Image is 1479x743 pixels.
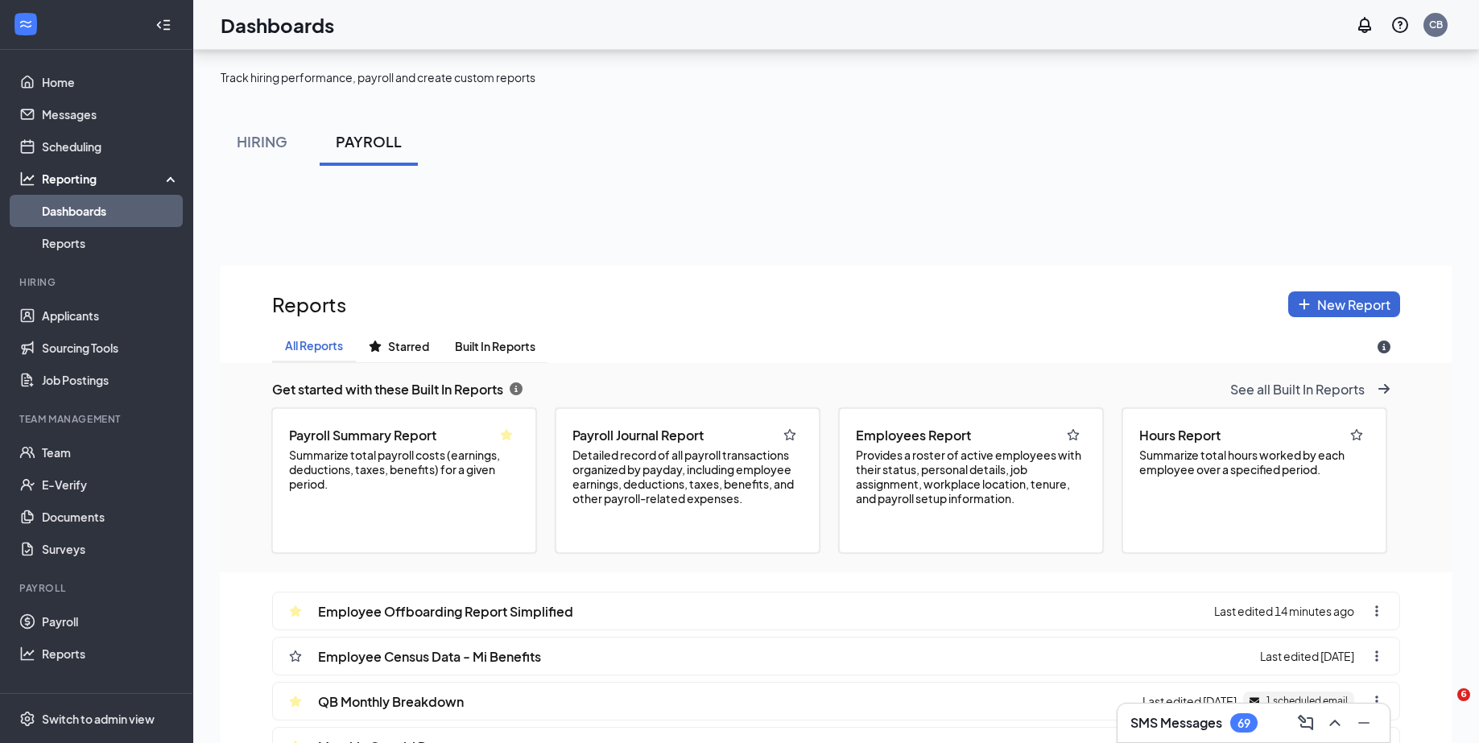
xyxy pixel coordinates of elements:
a: Home [42,66,180,98]
h1: Dashboards [221,11,334,39]
span: All Reports [285,339,343,353]
a: Sourcing Tools [42,332,180,364]
button: plus icon [1288,291,1400,317]
div: 69 [1237,716,1250,730]
span: Provides a roster of active employees with their status, personal details, job assignment, workpl... [856,448,1086,506]
button: circle-info icon [1368,334,1400,360]
a: Job Postings [42,364,180,396]
div: Team Management [19,412,176,426]
span: Summarize total hours worked by each employee over a specified period. [1139,448,1370,477]
svg: QuestionInfo [1390,15,1410,35]
button: undefined icon [1221,376,1400,402]
span: Employee Census Data - Mi Benefits [318,648,541,665]
button: regular-star icon [1341,422,1373,448]
button: ellipsis-vertical icon [1361,643,1393,669]
button: regular-star icon [774,422,806,448]
svg: Minimize [1354,713,1374,733]
span: New Report [1317,296,1390,313]
a: Documents [42,501,180,533]
a: Payroll [42,605,180,638]
div: Switch to admin view [42,711,155,727]
button: ellipsis-vertical icon [1361,688,1393,714]
svg: Analysis [19,171,35,187]
div: Track hiring performance, payroll and create custom reports [221,69,535,85]
svg: Notifications [1355,15,1374,35]
a: Applicants [42,299,180,332]
a: Surveys [42,533,180,565]
span: Hours Report [1139,427,1221,444]
span: Employee Offboarding Report Simplified [318,603,573,620]
span: Built In Reports [455,340,535,353]
div: Hiring [19,275,176,289]
div: PAYROLL [336,131,402,151]
div: CB [1429,18,1443,31]
span: Last edited [DATE] [1142,694,1237,708]
iframe: explo-dashboard [221,185,1452,266]
span: See all Built In Reports [1230,381,1365,398]
span: QB Monthly Breakdown [318,693,464,710]
button: Built In Reports [442,330,548,362]
button: ComposeMessage [1293,710,1319,736]
svg: Collapse [155,17,171,33]
svg: Settings [19,711,35,727]
svg: ChevronUp [1325,713,1345,733]
button: star icon [279,598,312,624]
h3: SMS Messages [1130,714,1222,732]
button: star icon [490,422,523,448]
a: Messages [42,98,180,130]
div: Payroll [19,581,176,595]
span: Employees Report [856,427,971,444]
span: Get started with these Built In Reports [272,381,503,398]
button: star icon [279,688,312,714]
button: ellipsis-vertical icon [1361,598,1393,624]
button: Starred [356,330,442,362]
span: Summarize total payroll costs (earnings, deductions, taxes, benefits) for a given period. [289,448,519,491]
div: HIRING [237,131,287,151]
a: Scheduling [42,130,180,163]
iframe: Intercom live chat [1424,688,1463,727]
button: All Reports [272,330,356,362]
a: Reports [42,227,180,259]
span: Last edited 14 minutes ago [1214,604,1354,618]
a: Reports [42,638,180,670]
svg: ComposeMessage [1296,713,1316,733]
span: Reports [272,292,346,316]
button: regular-star icon [279,643,312,669]
div: 1 scheduled email [1243,691,1354,711]
span: Payroll Summary Report [289,427,436,444]
div: Reporting [42,171,180,187]
a: E-Verify [42,469,180,501]
button: ChevronUp [1322,710,1348,736]
a: Team [42,436,180,469]
a: Dashboards [42,195,180,227]
button: Minimize [1351,710,1377,736]
svg: WorkstreamLogo [18,16,34,32]
span: Last edited [DATE] [1260,649,1354,663]
span: Detailed record of all payroll transactions organized by payday, including employee earnings, ded... [572,448,803,506]
span: 6 [1457,688,1470,701]
button: regular-star icon [1057,422,1089,448]
span: Payroll Journal Report [572,427,704,444]
span: Starred [388,340,429,353]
